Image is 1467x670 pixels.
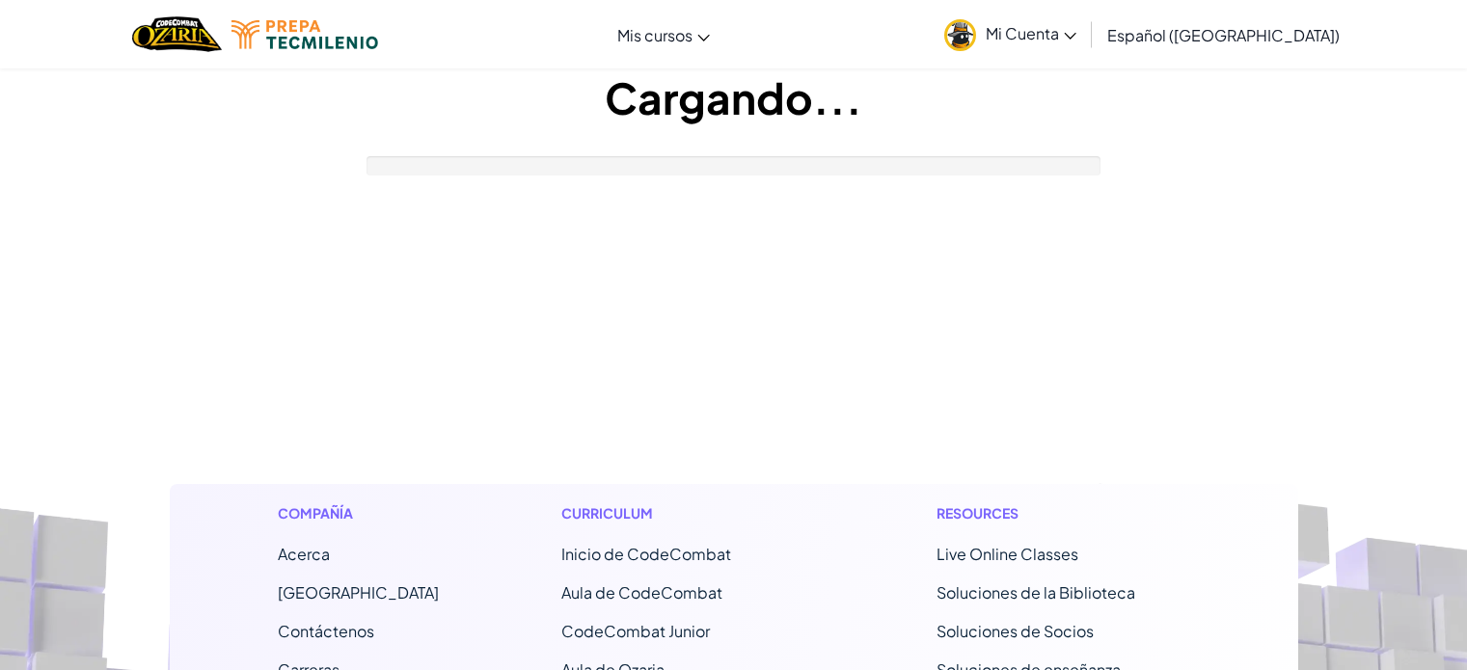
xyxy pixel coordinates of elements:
img: Home [132,14,222,54]
a: Mi Cuenta [935,4,1086,65]
span: Contáctenos [278,621,374,641]
img: Tecmilenio logo [231,20,378,49]
h1: Compañía [278,503,439,523]
a: [GEOGRAPHIC_DATA] [278,582,439,603]
span: Español ([GEOGRAPHIC_DATA]) [1107,25,1340,45]
a: CodeCombat Junior [561,621,710,641]
img: avatar [944,19,976,51]
a: Soluciones de Socios [937,621,1094,641]
a: Mis cursos [608,9,720,61]
span: Inicio de CodeCombat [561,544,731,564]
span: Mis cursos [617,25,693,45]
a: Soluciones de la Biblioteca [937,582,1135,603]
a: Acerca [278,544,330,564]
a: Live Online Classes [937,544,1078,564]
h1: Resources [937,503,1190,523]
a: Ozaria by CodeCombat logo [132,14,222,54]
h1: Curriculum [561,503,815,523]
span: Mi Cuenta [986,23,1076,43]
a: Español ([GEOGRAPHIC_DATA]) [1098,9,1349,61]
a: Aula de CodeCombat [561,582,722,603]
